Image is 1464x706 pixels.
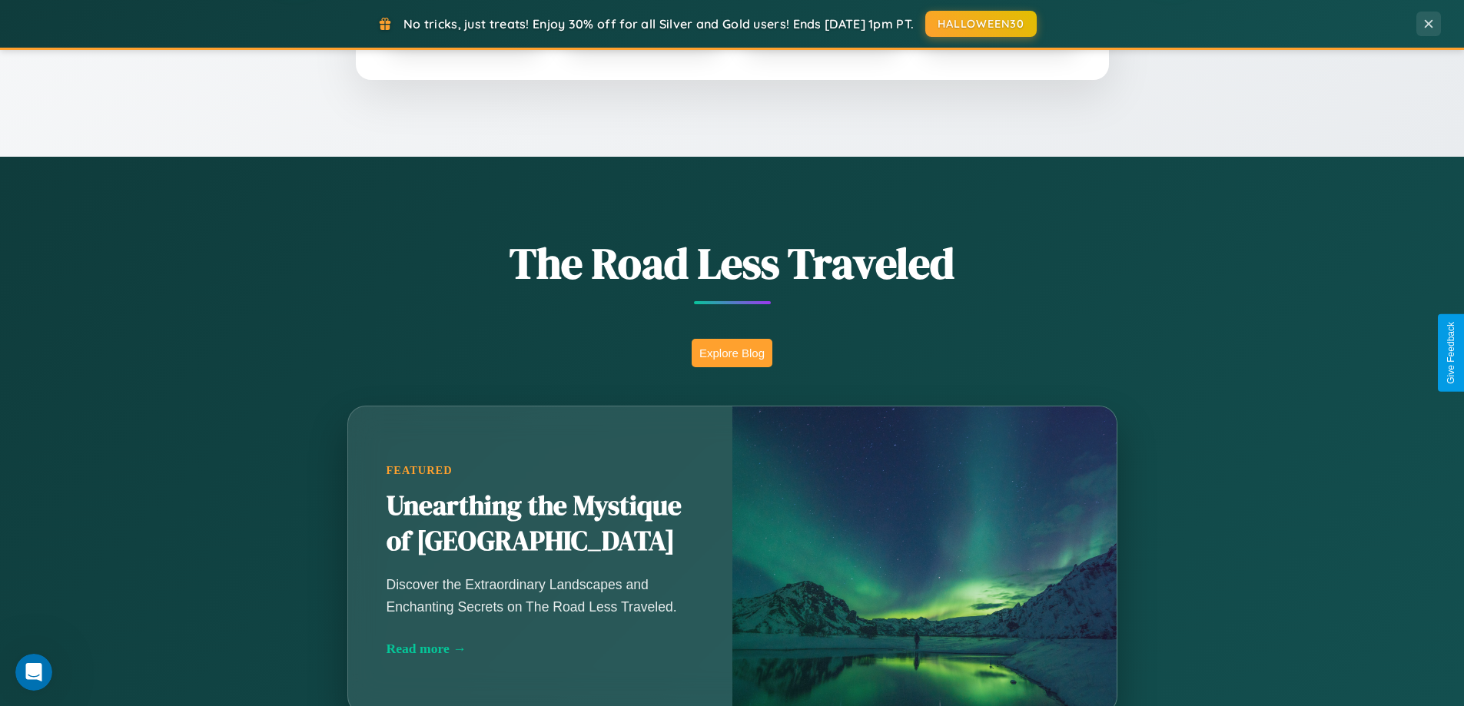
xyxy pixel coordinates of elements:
button: Explore Blog [692,339,772,367]
span: No tricks, just treats! Enjoy 30% off for all Silver and Gold users! Ends [DATE] 1pm PT. [403,16,914,31]
iframe: Intercom live chat [15,654,52,691]
div: Featured [387,464,694,477]
h1: The Road Less Traveled [271,234,1193,293]
div: Read more → [387,641,694,657]
p: Discover the Extraordinary Landscapes and Enchanting Secrets on The Road Less Traveled. [387,574,694,617]
button: HALLOWEEN30 [925,11,1037,37]
div: Give Feedback [1446,322,1456,384]
h2: Unearthing the Mystique of [GEOGRAPHIC_DATA] [387,489,694,559]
